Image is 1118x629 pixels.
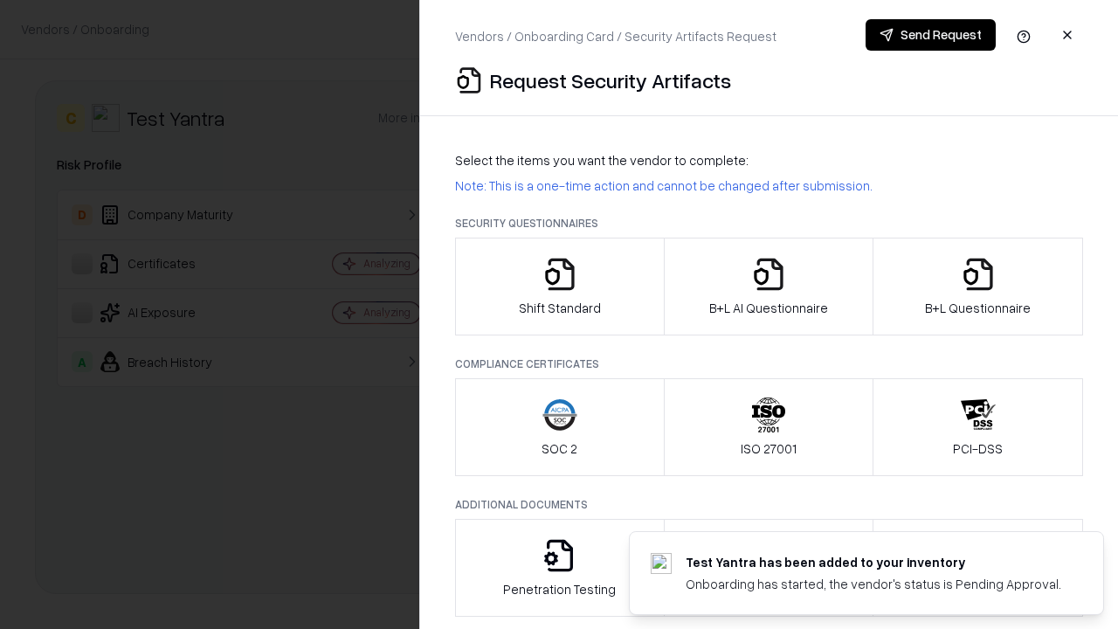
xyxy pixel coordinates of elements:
[873,519,1083,617] button: Data Processing Agreement
[455,27,776,45] p: Vendors / Onboarding Card / Security Artifacts Request
[925,299,1031,317] p: B+L Questionnaire
[651,553,672,574] img: testyantra.com
[455,151,1083,169] p: Select the items you want the vendor to complete:
[741,439,797,458] p: ISO 27001
[455,216,1083,231] p: Security Questionnaires
[542,439,577,458] p: SOC 2
[455,238,665,335] button: Shift Standard
[709,299,828,317] p: B+L AI Questionnaire
[455,497,1083,512] p: Additional Documents
[866,19,996,51] button: Send Request
[873,378,1083,476] button: PCI-DSS
[664,378,874,476] button: ISO 27001
[519,299,601,317] p: Shift Standard
[455,176,1083,195] p: Note: This is a one-time action and cannot be changed after submission.
[664,519,874,617] button: Privacy Policy
[686,553,1061,571] div: Test Yantra has been added to your inventory
[664,238,874,335] button: B+L AI Questionnaire
[686,575,1061,593] div: Onboarding has started, the vendor's status is Pending Approval.
[455,519,665,617] button: Penetration Testing
[455,356,1083,371] p: Compliance Certificates
[455,378,665,476] button: SOC 2
[503,580,616,598] p: Penetration Testing
[873,238,1083,335] button: B+L Questionnaire
[490,66,731,94] p: Request Security Artifacts
[953,439,1003,458] p: PCI-DSS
